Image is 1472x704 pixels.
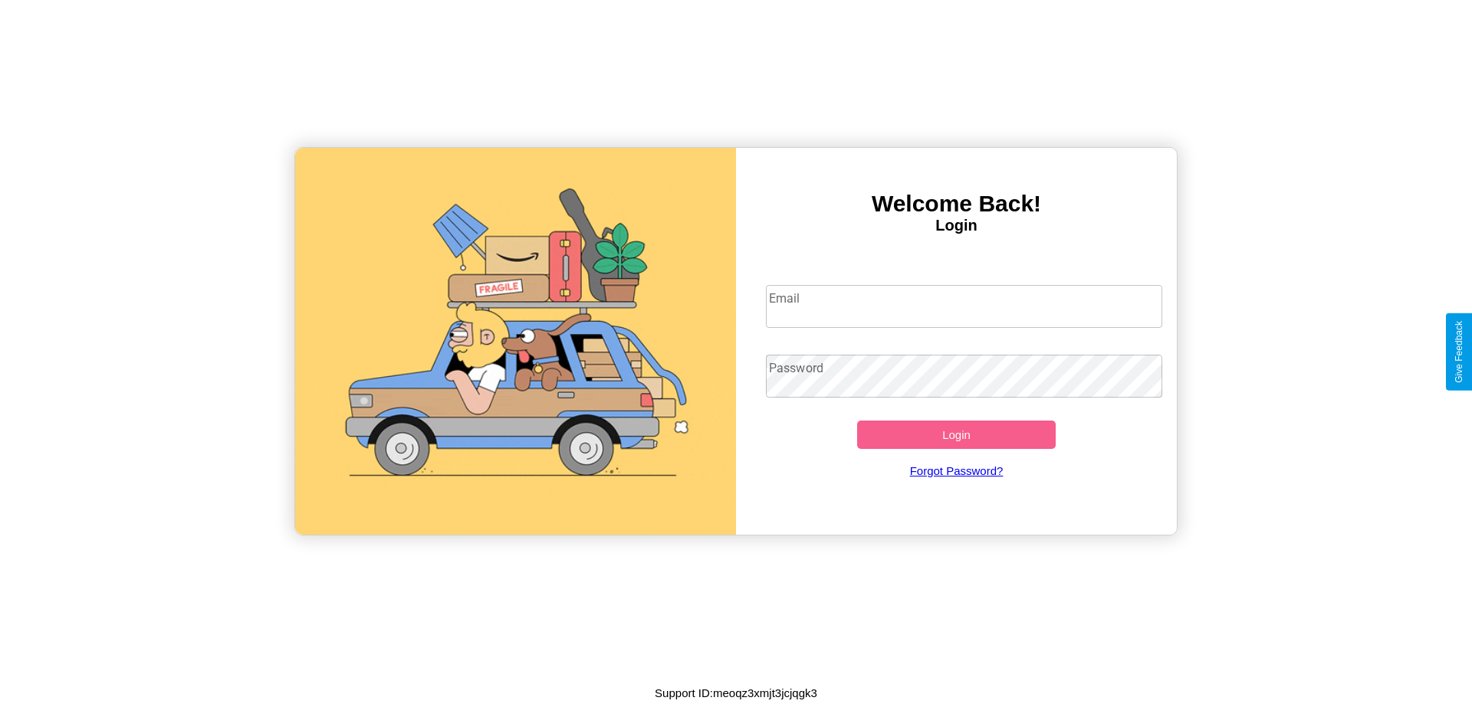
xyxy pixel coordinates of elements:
[1454,321,1464,383] div: Give Feedback
[295,148,736,535] img: gif
[857,421,1056,449] button: Login
[758,449,1155,493] a: Forgot Password?
[655,683,817,703] p: Support ID: meoqz3xmjt3jcjqgk3
[736,217,1177,234] h4: Login
[736,191,1177,217] h3: Welcome Back!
